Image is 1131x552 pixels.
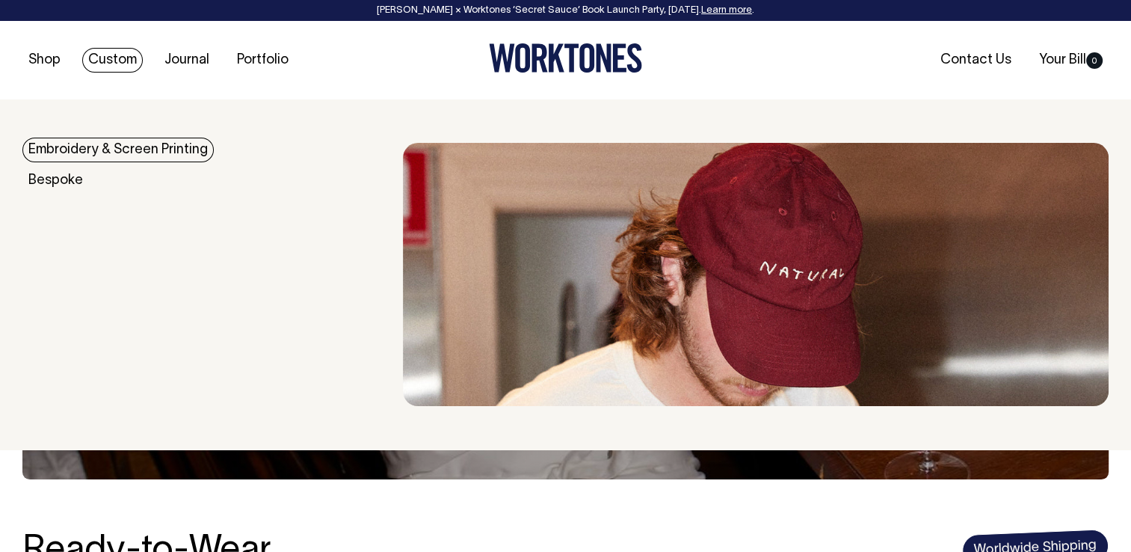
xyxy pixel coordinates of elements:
[158,48,215,73] a: Journal
[82,48,143,73] a: Custom
[1086,52,1103,69] span: 0
[1033,48,1109,73] a: Your Bill0
[403,143,1109,406] img: embroidery & Screen Printing
[231,48,295,73] a: Portfolio
[15,5,1116,16] div: [PERSON_NAME] × Worktones ‘Secret Sauce’ Book Launch Party, [DATE]. .
[22,168,89,193] a: Bespoke
[701,6,752,15] a: Learn more
[934,48,1017,73] a: Contact Us
[22,138,214,162] a: Embroidery & Screen Printing
[22,48,67,73] a: Shop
